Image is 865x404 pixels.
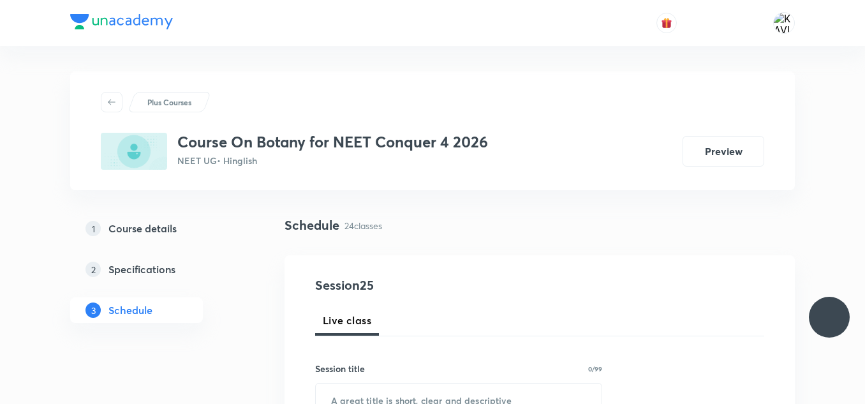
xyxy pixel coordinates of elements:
img: Company Logo [70,14,173,29]
p: 24 classes [344,219,382,232]
img: 25D974AF-A1A4-4746-AEDB-13E51E6EE05A_plus.png [101,133,167,170]
h5: Schedule [108,303,152,318]
p: 2 [85,262,101,277]
button: avatar [656,13,677,33]
p: Plus Courses [147,96,191,108]
a: Company Logo [70,14,173,33]
p: 1 [85,221,101,236]
img: ttu [822,310,837,325]
h5: Specifications [108,262,175,277]
h6: Session title [315,362,365,375]
h3: Course On Botany for NEET Conquer 4 2026 [177,133,488,151]
p: 0/99 [588,366,602,372]
h4: Schedule [285,216,339,235]
p: 3 [85,303,101,318]
img: avatar [661,17,672,29]
h4: Session 25 [315,276,548,295]
p: NEET UG • Hinglish [177,154,488,167]
a: 1Course details [70,216,244,241]
h5: Course details [108,221,177,236]
button: Preview [683,136,764,167]
span: Live class [323,313,371,328]
a: 2Specifications [70,257,244,282]
img: KAVITA YADAV [773,12,795,34]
